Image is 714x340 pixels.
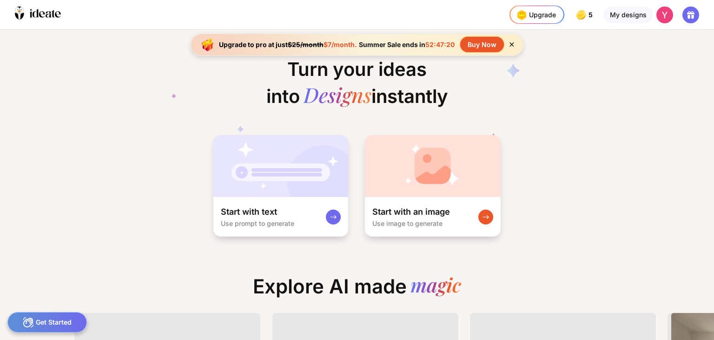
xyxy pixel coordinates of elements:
img: upgrade-nav-btn-icon.gif [514,7,529,22]
span: $25/month [288,41,324,48]
div: Upgrade to pro at just [219,41,357,48]
div: Buy Now [460,37,504,52]
div: Use image to generate [372,219,443,227]
div: Start with text [221,206,277,218]
div: My designs [604,7,653,23]
div: Upgrade [514,7,556,22]
div: Explore AI made [245,275,469,306]
img: upgrade-banner-new-year-icon.gif [198,35,217,54]
span: 52:47:20 [425,41,455,48]
img: startWithTextCardBg.jpg [213,135,348,197]
div: Get Started [7,312,87,333]
div: Start with an image [372,206,450,218]
div: Summer Sale ends in [357,41,456,48]
span: $7/month. [324,41,357,48]
span: 5 [588,11,595,19]
img: ACg8ocKW3UZz4XeEbXToLoCG1-GEyq0r6kevzxU80ljWZ-t_4_XQdA=s96-c [656,7,673,23]
div: Use prompt to generate [221,219,294,227]
div: magic [410,275,461,298]
img: startWithImageCardBg.jpg [365,135,501,197]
